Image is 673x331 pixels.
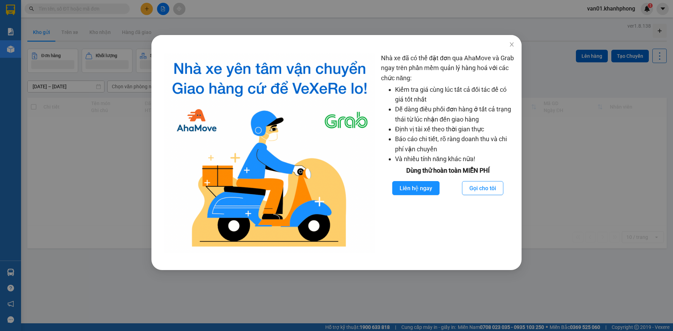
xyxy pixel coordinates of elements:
[509,42,515,47] span: close
[395,154,515,164] li: Và nhiều tính năng khác nữa!
[395,124,515,134] li: Định vị tài xế theo thời gian thực
[462,181,503,195] button: Gọi cho tôi
[502,35,522,55] button: Close
[395,134,515,154] li: Báo cáo chi tiết, rõ ràng doanh thu và chi phí vận chuyển
[381,166,515,175] div: Dùng thử hoàn toàn MIỄN PHÍ
[395,104,515,124] li: Dễ dàng điều phối đơn hàng ở tất cả trạng thái từ lúc nhận đến giao hàng
[381,53,515,253] div: Nhà xe đã có thể đặt đơn qua AhaMove và Grab ngay trên phần mềm quản lý hàng hoá với các chức năng:
[400,184,432,193] span: Liên hệ ngay
[469,184,496,193] span: Gọi cho tôi
[395,85,515,105] li: Kiểm tra giá cùng lúc tất cả đối tác để có giá tốt nhất
[164,53,375,253] img: logo
[392,181,440,195] button: Liên hệ ngay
